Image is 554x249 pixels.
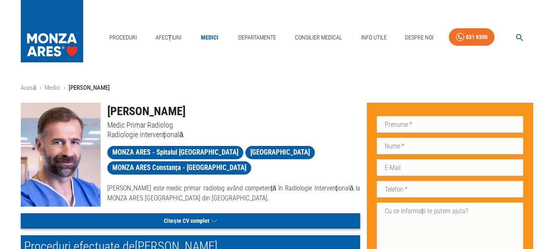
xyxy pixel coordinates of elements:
span: MONZA ARES Constanța - [GEOGRAPHIC_DATA] [107,163,251,173]
a: Proceduri [106,29,140,46]
div: 031 9300 [466,32,487,42]
li: › [64,83,65,93]
a: Medici [196,29,223,46]
span: [GEOGRAPHIC_DATA] [245,147,315,158]
a: Info Utile [358,29,390,46]
span: MONZA ARES - Spitalul [GEOGRAPHIC_DATA] [107,147,243,158]
a: Medici [45,84,60,91]
li: › [40,83,41,93]
p: Medic Primar Radiolog [107,120,360,130]
a: MONZA ARES Constanța - [GEOGRAPHIC_DATA] [107,161,251,175]
p: [PERSON_NAME] este medic primar radiolog având competență în Radiologie Intervențională la MONZA ... [107,183,360,203]
p: Radiologie intervențională [107,130,360,139]
a: Acasă [21,84,36,91]
a: Departamente [235,29,279,46]
h1: [PERSON_NAME] [107,103,360,120]
nav: breadcrumb [21,83,533,93]
a: Despre Noi [402,29,437,46]
p: [PERSON_NAME] [69,83,110,93]
a: 031 9300 [449,28,495,46]
a: [GEOGRAPHIC_DATA] [245,146,315,159]
button: Citește CV complet [21,213,360,229]
img: Dr. Rareș Nechifor [21,103,101,207]
a: Consilier Medical [292,29,346,46]
a: MONZA ARES - Spitalul [GEOGRAPHIC_DATA] [107,146,243,159]
a: Afecțiuni [152,29,185,46]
